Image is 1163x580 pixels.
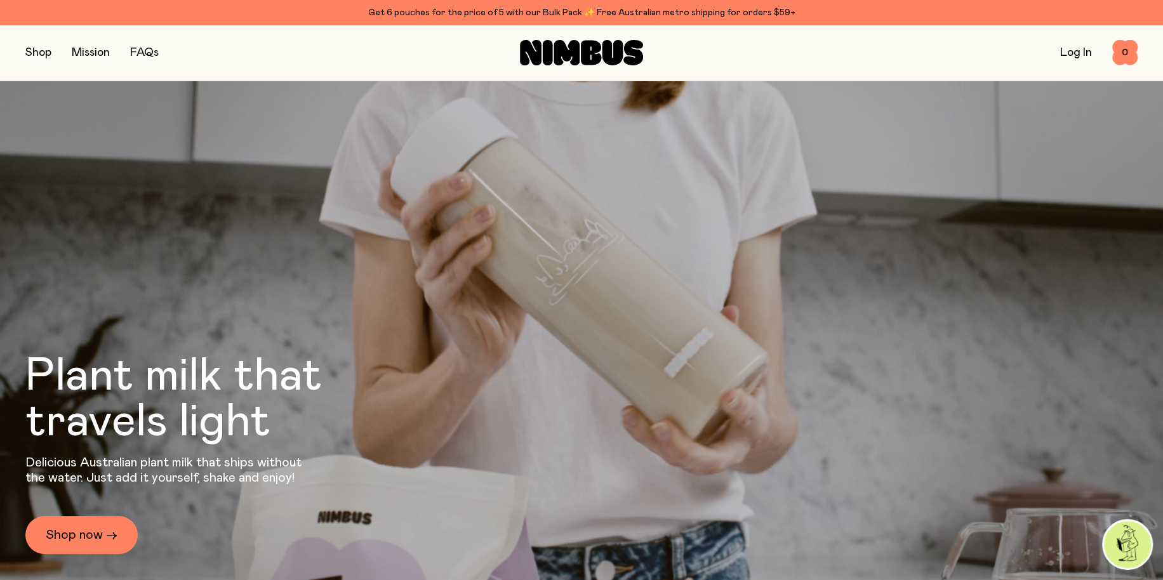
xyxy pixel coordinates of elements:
a: Log In [1060,47,1092,58]
a: Shop now → [25,516,138,554]
p: Delicious Australian plant milk that ships without the water. Just add it yourself, shake and enjoy! [25,455,310,485]
a: FAQs [130,47,159,58]
h1: Plant milk that travels light [25,353,391,445]
img: agent [1104,521,1151,568]
div: Get 6 pouches for the price of 5 with our Bulk Pack ✨ Free Australian metro shipping for orders $59+ [25,5,1138,20]
a: Mission [72,47,110,58]
button: 0 [1112,40,1138,65]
